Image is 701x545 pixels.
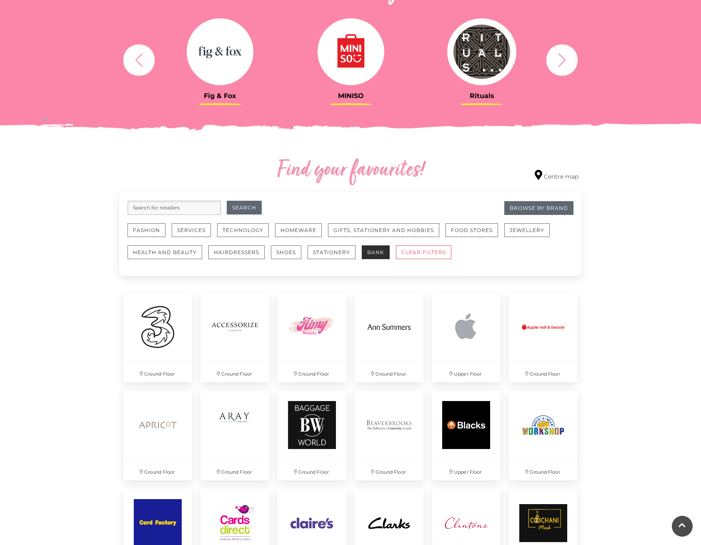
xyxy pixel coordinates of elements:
h3: Fig & Fox [161,92,279,100]
a: Ground Floor [505,386,582,484]
p: Upper Floor [432,460,501,480]
input: Search for retailers [128,201,221,215]
a: Food Stores [446,223,504,245]
a: Ground Floor [119,288,196,386]
button: Fashion [128,223,165,237]
button: CLEAR FILTERS [396,245,451,259]
a: Bank [362,245,396,267]
p: Ground Floor [509,362,578,382]
a: Centre map [535,170,578,181]
p: Ground Floor [200,362,269,382]
p: Ground Floor [278,362,346,382]
button: Shoes [271,245,301,259]
a: Technology [217,223,275,245]
a: Health and Beauty [128,245,208,267]
button: Technology [217,223,269,237]
a: Shoes [271,245,308,267]
a: Ground Floor [273,386,350,484]
p: Ground Floor [123,362,192,382]
h3: MINISO [292,92,410,100]
a: Homeware [275,223,328,245]
button: Gifts, Stationery and Hobbies [328,223,439,237]
p: Ground Floor [355,362,423,382]
a: Fig & Fox [161,18,279,100]
button: Homeware [275,223,322,237]
button: Food Stores [446,223,498,237]
a: Jewellery [504,223,556,245]
p: Ground Floor [355,460,423,480]
a: Ground Floor [505,288,582,386]
a: CLEAR FILTERS [396,245,458,267]
a: Ground Floor [196,386,273,484]
a: Ground Floor [350,386,428,484]
h3: Rituals [423,92,541,100]
p: Upper Floor [432,362,501,382]
p: Ground Floor [509,460,578,480]
a: Ground Floor [273,288,350,386]
a: Gifts, Stationery and Hobbies [328,223,446,245]
a: Ground Floor [196,288,273,386]
a: Rituals [423,18,541,100]
a: Fashion [128,223,172,245]
a: Browse By Brand [504,201,573,215]
a: Hairdressers [208,245,271,267]
p: Ground Floor [123,460,192,480]
a: Services [172,223,217,245]
button: Search [227,201,262,214]
a: Upper Floor [428,288,505,386]
h2: Find your favourites! [198,157,503,184]
a: Stationery [308,245,362,267]
p: Ground Floor [200,460,269,480]
p: Ground Floor [278,460,346,480]
button: Bank [362,245,390,259]
button: Jewellery [504,223,550,237]
button: Health and Beauty [128,245,202,259]
button: Hairdressers [208,245,265,259]
a: Ground Floor [119,386,196,484]
a: Ground Floor [350,288,428,386]
button: Stationery [308,245,356,259]
a: MINISO [292,18,410,100]
a: Upper Floor [428,386,505,484]
button: Services [172,223,211,237]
